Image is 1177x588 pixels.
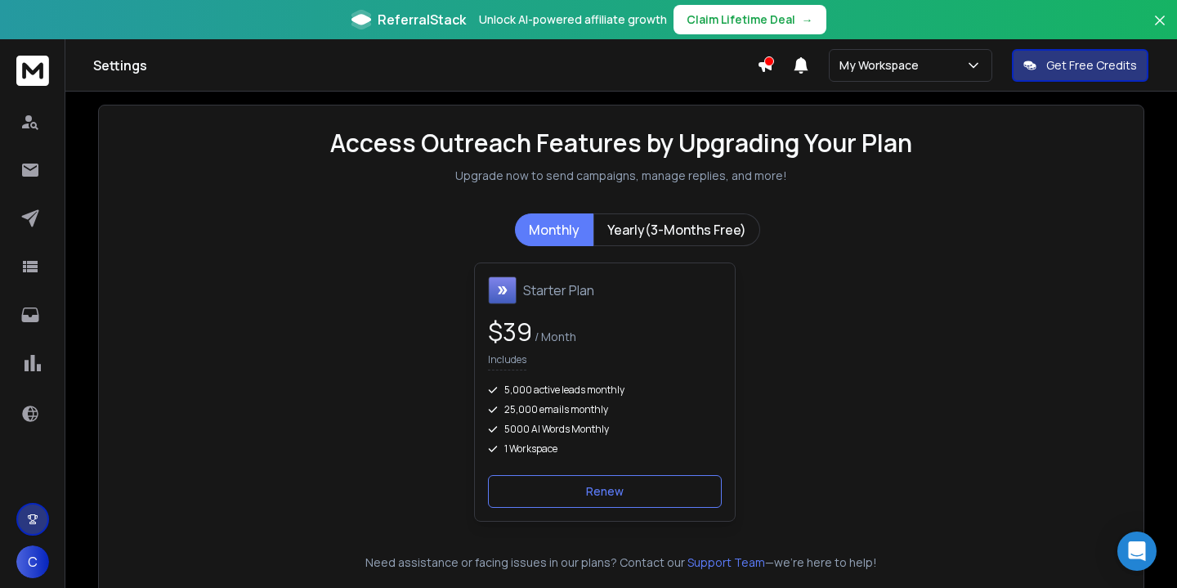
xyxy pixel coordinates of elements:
[488,475,722,508] button: Renew
[16,545,49,578] button: C
[515,213,593,246] button: Monthly
[1046,57,1137,74] p: Get Free Credits
[488,442,722,456] div: 1 Workspace
[488,384,722,397] div: 5,000 active leads monthly
[1117,532,1157,571] div: Open Intercom Messenger
[1149,10,1170,49] button: Close banner
[488,403,722,416] div: 25,000 emails monthly
[479,11,667,28] p: Unlock AI-powered affiliate growth
[488,423,722,436] div: 5000 AI Words Monthly
[687,554,765,571] button: Support Team
[488,315,532,348] span: $ 39
[455,168,787,184] p: Upgrade now to send campaigns, manage replies, and more!
[1012,49,1148,82] button: Get Free Credits
[523,281,594,300] h1: Starter Plan
[488,353,526,370] p: Includes
[674,5,826,34] button: Claim Lifetime Deal→
[488,276,517,304] img: Starter Plan icon
[802,11,813,28] span: →
[839,57,925,74] p: My Workspace
[593,213,760,246] button: Yearly(3-Months Free)
[378,10,466,29] span: ReferralStack
[122,554,1121,571] p: Need assistance or facing issues in our plans? Contact our —we're here to help!
[330,128,912,158] h1: Access Outreach Features by Upgrading Your Plan
[93,56,757,75] h1: Settings
[532,329,576,344] span: / Month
